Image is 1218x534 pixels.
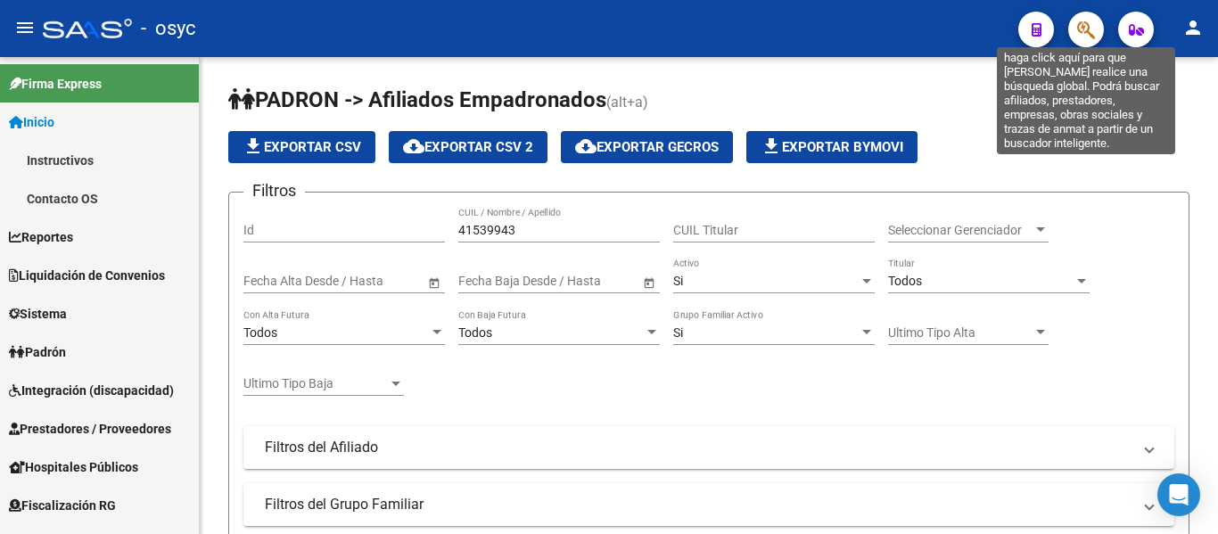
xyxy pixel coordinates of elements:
[9,496,116,515] span: Fiscalización RG
[243,325,277,340] span: Todos
[424,273,443,292] button: Open calendar
[888,223,1033,238] span: Seleccionar Gerenciador
[141,9,196,48] span: - osyc
[265,438,1132,457] mat-panel-title: Filtros del Afiliado
[888,274,922,288] span: Todos
[265,495,1132,514] mat-panel-title: Filtros del Grupo Familiar
[9,457,138,477] span: Hospitales Públicos
[458,325,492,340] span: Todos
[243,483,1174,526] mat-expansion-panel-header: Filtros del Grupo Familiar
[243,426,1174,469] mat-expansion-panel-header: Filtros del Afiliado
[575,139,719,155] span: Exportar GECROS
[9,419,171,439] span: Prestadores / Proveedores
[243,139,361,155] span: Exportar CSV
[673,325,683,340] span: Si
[9,381,174,400] span: Integración (discapacidad)
[228,131,375,163] button: Exportar CSV
[243,178,305,203] h3: Filtros
[9,266,165,285] span: Liquidación de Convenios
[9,304,67,324] span: Sistema
[403,139,533,155] span: Exportar CSV 2
[9,342,66,362] span: Padrón
[9,227,73,247] span: Reportes
[746,131,918,163] button: Exportar Bymovi
[1182,17,1204,38] mat-icon: person
[243,274,309,289] input: Fecha inicio
[9,74,102,94] span: Firma Express
[888,325,1033,341] span: Ultimo Tipo Alta
[243,376,388,391] span: Ultimo Tipo Baja
[639,273,658,292] button: Open calendar
[9,112,54,132] span: Inicio
[761,139,903,155] span: Exportar Bymovi
[539,274,626,289] input: Fecha fin
[389,131,547,163] button: Exportar CSV 2
[14,17,36,38] mat-icon: menu
[761,136,782,157] mat-icon: file_download
[324,274,411,289] input: Fecha fin
[673,274,683,288] span: Si
[561,131,733,163] button: Exportar GECROS
[575,136,597,157] mat-icon: cloud_download
[228,87,606,112] span: PADRON -> Afiliados Empadronados
[1157,473,1200,516] div: Open Intercom Messenger
[403,136,424,157] mat-icon: cloud_download
[458,274,523,289] input: Fecha inicio
[243,136,264,157] mat-icon: file_download
[606,94,648,111] span: (alt+a)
